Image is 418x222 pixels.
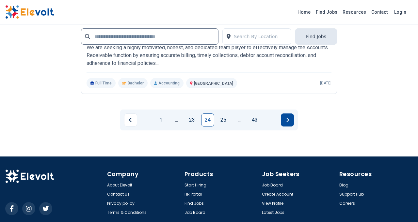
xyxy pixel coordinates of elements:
a: Find Jobs [185,201,204,206]
a: View Profile [262,201,283,206]
a: Terms & Conditions [107,210,147,215]
a: HR Portal [185,192,202,197]
p: Full Time [87,78,116,88]
a: Previous page [124,113,137,126]
a: Blog [339,183,348,188]
a: Page 25 [217,113,230,126]
a: Superior Homes Kenya PLCReceivables ManagerSuperior Homes Kenya PLCWe are seeking a highly motiva... [87,23,331,88]
h4: Products [185,170,258,179]
span: Bachelor [128,81,144,86]
a: Resources [340,7,369,17]
h4: Job Seekers [262,170,335,179]
a: Jump backward [170,113,183,126]
a: Contact us [107,192,130,197]
a: Careers [339,201,355,206]
a: Page 43 [248,113,261,126]
a: Home [295,7,313,17]
a: Contact [369,7,390,17]
p: [DATE] [320,81,331,86]
a: Create Account [262,192,293,197]
img: Elevolt [5,5,54,19]
button: Find Jobs [295,28,337,45]
a: Job Board [185,210,205,215]
a: Job Board [262,183,283,188]
a: Privacy policy [107,201,135,206]
h4: Company [107,170,181,179]
span: [GEOGRAPHIC_DATA] [194,81,233,86]
a: Find Jobs [313,7,340,17]
a: Start Hiring [185,183,206,188]
a: Support Hub [339,192,364,197]
a: Page 24 is your current page [201,113,214,126]
h4: Resources [339,170,413,179]
a: Login [390,6,410,19]
p: Accounting [150,78,184,88]
a: Latest Jobs [262,210,284,215]
a: About Elevolt [107,183,132,188]
ul: Pagination [124,113,294,126]
iframe: Chat Widget [385,191,418,222]
a: Next page [281,113,294,126]
a: Page 23 [185,113,199,126]
p: We are seeking a highly motivated, honest, and dedicated team player to effectively manage the Ac... [87,44,331,67]
a: Jump forward [233,113,246,126]
a: Page 1 [154,113,167,126]
img: Elevolt [5,170,54,183]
